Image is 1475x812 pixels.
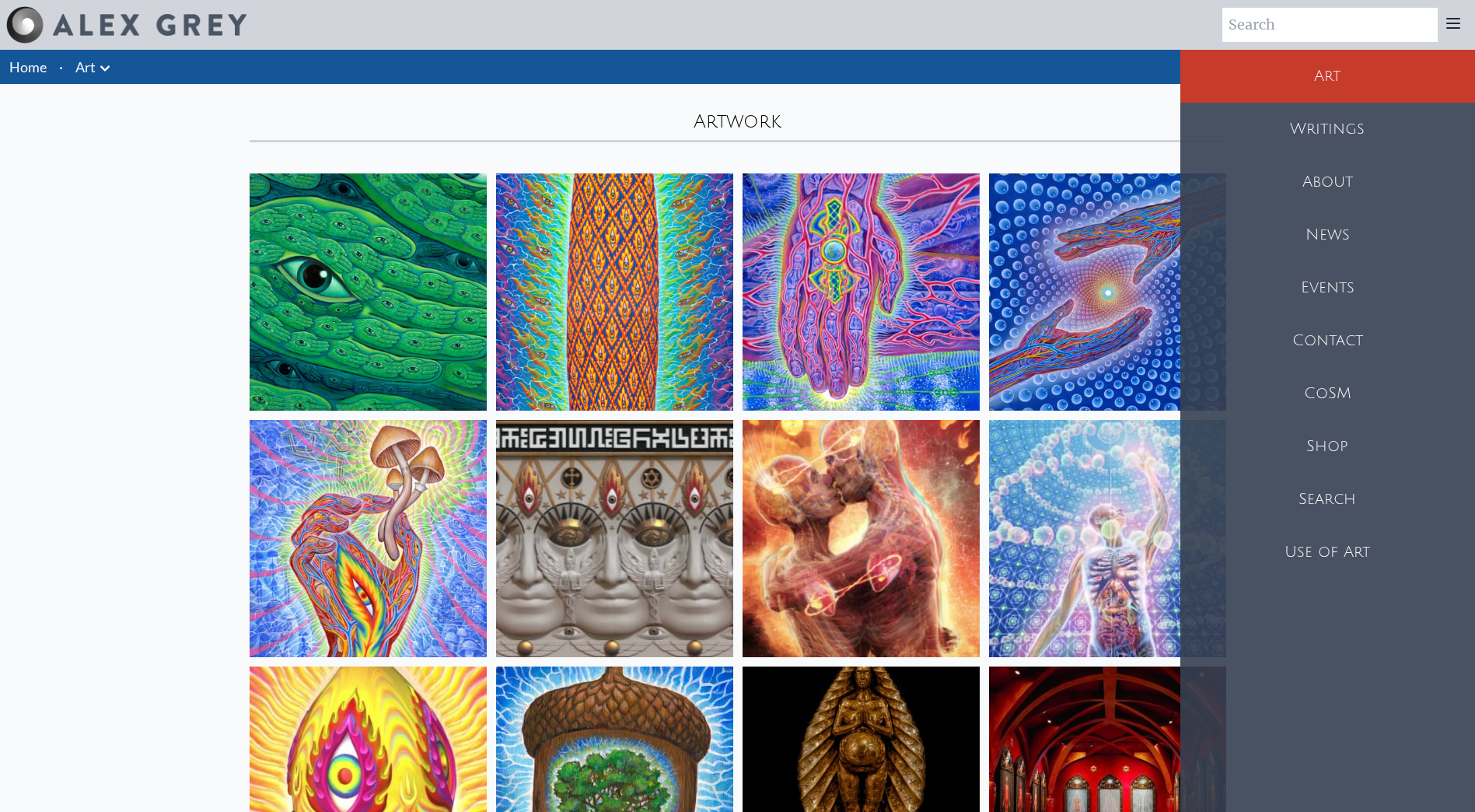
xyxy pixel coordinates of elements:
a: Writings [1180,103,1475,156]
a: Shop [1180,420,1475,473]
input: Search [1222,8,1438,42]
div: Artwork [240,84,1236,142]
a: Home [9,58,47,75]
li: · [53,50,69,84]
a: Events [1180,261,1475,314]
a: CoSM [1180,367,1475,420]
a: Art [75,56,96,78]
a: About [1180,156,1475,208]
a: Use of Art [1180,526,1475,579]
a: Contact [1180,314,1475,367]
a: Search [1180,473,1475,526]
a: News [1180,208,1475,261]
a: Art [1180,50,1475,103]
